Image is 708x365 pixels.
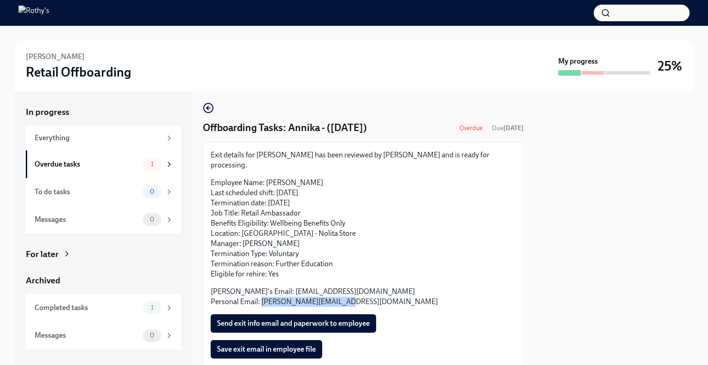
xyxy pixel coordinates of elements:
[211,314,376,333] button: Send exit info email and paperwork to employee
[35,133,161,143] div: Everything
[26,248,59,260] div: For later
[503,124,524,132] strong: [DATE]
[217,345,316,354] span: Save exit email in employee file
[144,332,160,339] span: 0
[492,124,524,132] span: Due
[145,161,159,168] span: 1
[203,121,367,135] h4: Offboarding Tasks: Annika - ([DATE])
[35,159,139,169] div: Overdue tasks
[454,125,488,132] span: Overdue
[26,106,181,118] a: In progress
[211,178,516,279] p: Employee Name: [PERSON_NAME] Last scheduled shift: [DATE] Termination date: [DATE] Job Title: Ret...
[217,319,370,328] span: Send exit info email and paperwork to employee
[144,216,160,223] span: 0
[211,150,516,170] p: Exit details for [PERSON_NAME] has been reviewed by [PERSON_NAME] and is ready for processing.
[211,340,322,359] button: Save exit email in employee file
[35,330,139,341] div: Messages
[26,206,181,233] a: Messages0
[658,58,682,74] h3: 25%
[18,6,49,20] img: Rothy's
[26,275,181,287] a: Archived
[144,188,160,195] span: 0
[26,294,181,322] a: Completed tasks1
[35,215,139,225] div: Messages
[558,56,598,66] strong: My progress
[26,126,181,150] a: Everything
[26,322,181,349] a: Messages0
[26,64,131,80] h3: Retail Offboarding
[211,287,516,307] p: [PERSON_NAME]'s Email: [EMAIL_ADDRESS][DOMAIN_NAME] Personal Email: [PERSON_NAME][EMAIL_ADDRESS][...
[26,150,181,178] a: Overdue tasks1
[26,178,181,206] a: To do tasks0
[35,303,139,313] div: Completed tasks
[26,52,85,62] h6: [PERSON_NAME]
[26,248,181,260] a: For later
[492,124,524,132] span: August 21st, 2025 09:00
[145,304,159,311] span: 1
[35,187,139,197] div: To do tasks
